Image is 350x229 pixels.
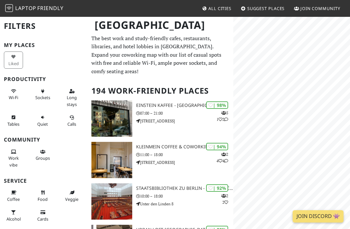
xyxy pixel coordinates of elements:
h3: Service [4,178,84,184]
button: Alcohol [4,207,23,224]
a: Staatsbibliothek zu Berlin - Preußischer Kulturbesitz | 92% 22 Staatsbibliothek zu Berlin - Preuß... [87,183,233,220]
img: Staatsbibliothek zu Berlin - Preußischer Kulturbesitz [91,183,132,220]
span: All Cities [208,6,231,11]
p: Unter den Linden 8 [136,201,233,207]
a: Einstein Kaffee - Charlottenburg | 98% 512 Einstein Kaffee - [GEOGRAPHIC_DATA] 07:00 – 21:00 [STR... [87,100,233,137]
span: People working [8,155,19,167]
h3: Staatsbibliothek zu Berlin - Preußischer Kulturbesitz [136,186,233,191]
span: Veggie [65,196,78,202]
a: KleinMein Coffee & Coworking | 94% 244 KleinMein Coffee & Coworking 11:00 – 18:00 [STREET_ADDRESS] [87,142,233,178]
img: Einstein Kaffee - Charlottenburg [91,100,132,137]
h3: Productivity [4,76,84,82]
p: 11:00 – 18:00 [136,152,233,158]
h3: Einstein Kaffee - [GEOGRAPHIC_DATA] [136,103,233,108]
span: Laptop [15,5,36,12]
span: Suggest Places [247,6,285,11]
button: Veggie [62,187,81,204]
a: All Cities [199,3,234,14]
span: Credit cards [37,216,48,222]
span: Stable Wi-Fi [9,95,18,100]
a: Join Community [291,3,343,14]
img: LaptopFriendly [5,4,13,12]
p: 2 2 [221,193,228,205]
button: Wi-Fi [4,86,23,103]
button: Food [33,187,52,204]
p: [STREET_ADDRESS] [136,159,233,166]
button: Long stays [62,86,81,109]
h3: KleinMein Coffee & Coworking [136,144,233,150]
span: Video/audio calls [67,121,76,127]
button: Cards [33,207,52,224]
p: The best work and study-friendly cafes, restaurants, libraries, and hotel lobbies in [GEOGRAPHIC_... [91,34,229,76]
span: Power sockets [35,95,50,100]
img: KleinMein Coffee & Coworking [91,142,132,178]
span: Friendly [37,5,63,12]
div: | 98% [206,101,228,109]
p: [STREET_ADDRESS] [136,118,233,124]
div: | 92% [206,184,228,192]
h3: My Places [4,42,84,48]
button: Coffee [4,187,23,204]
div: | 94% [206,143,228,150]
p: 2 4 4 [216,151,228,164]
button: Work vibe [4,146,23,170]
span: Alcohol [6,216,21,222]
button: Tables [4,112,23,129]
span: Coffee [7,196,20,202]
p: 07:00 – 21:00 [136,110,233,116]
h3: Community [4,137,84,143]
h2: Filters [4,16,84,36]
h2: 194 Work-Friendly Places [91,81,229,101]
span: Long stays [67,95,77,107]
button: Groups [33,146,52,164]
p: 5 1 2 [216,110,228,122]
a: Join Discord 👾 [293,210,344,223]
a: Suggest Places [238,3,287,14]
span: Food [38,196,48,202]
a: LaptopFriendly LaptopFriendly [5,3,64,14]
button: Sockets [33,86,52,103]
button: Quiet [33,112,52,129]
span: Quiet [37,121,48,127]
span: Join Community [300,6,340,11]
p: 10:00 – 18:00 [136,193,233,199]
span: Group tables [36,155,50,161]
span: Work-friendly tables [7,121,19,127]
h1: [GEOGRAPHIC_DATA] [89,16,232,34]
button: Calls [62,112,81,129]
